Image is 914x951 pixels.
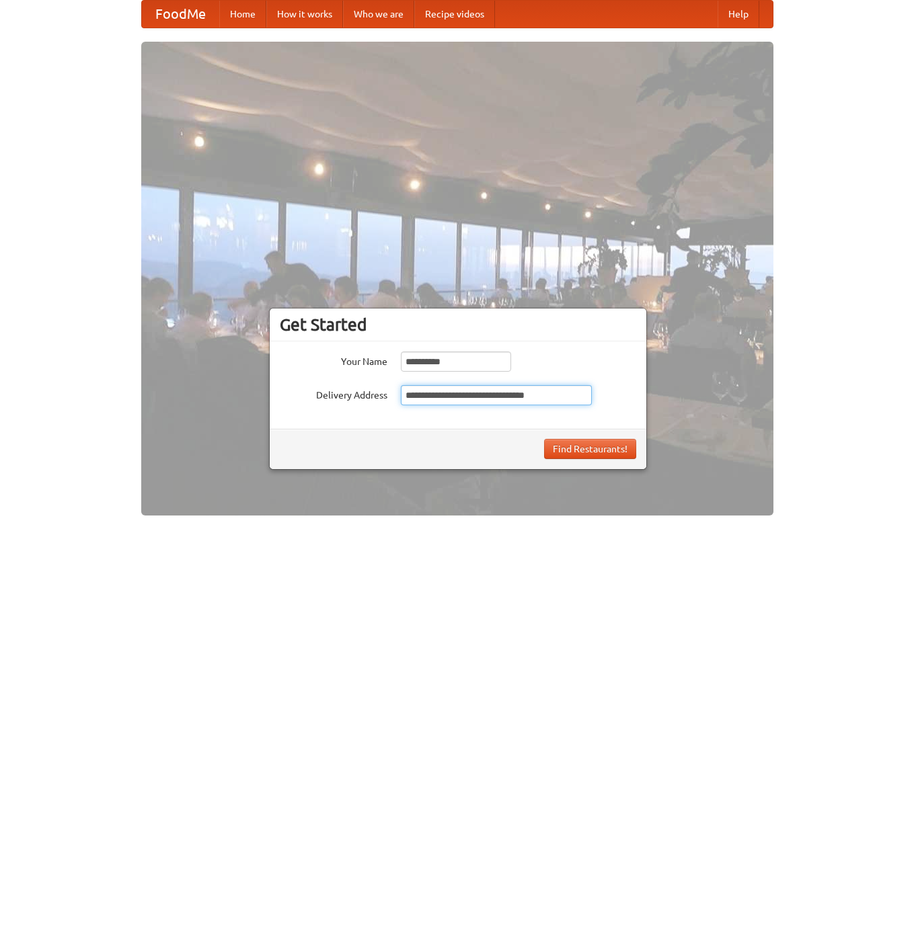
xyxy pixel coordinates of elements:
a: How it works [266,1,343,28]
h3: Get Started [280,315,636,335]
a: Recipe videos [414,1,495,28]
a: Home [219,1,266,28]
a: FoodMe [142,1,219,28]
a: Who we are [343,1,414,28]
button: Find Restaurants! [544,439,636,459]
label: Your Name [280,352,387,368]
label: Delivery Address [280,385,387,402]
a: Help [718,1,759,28]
